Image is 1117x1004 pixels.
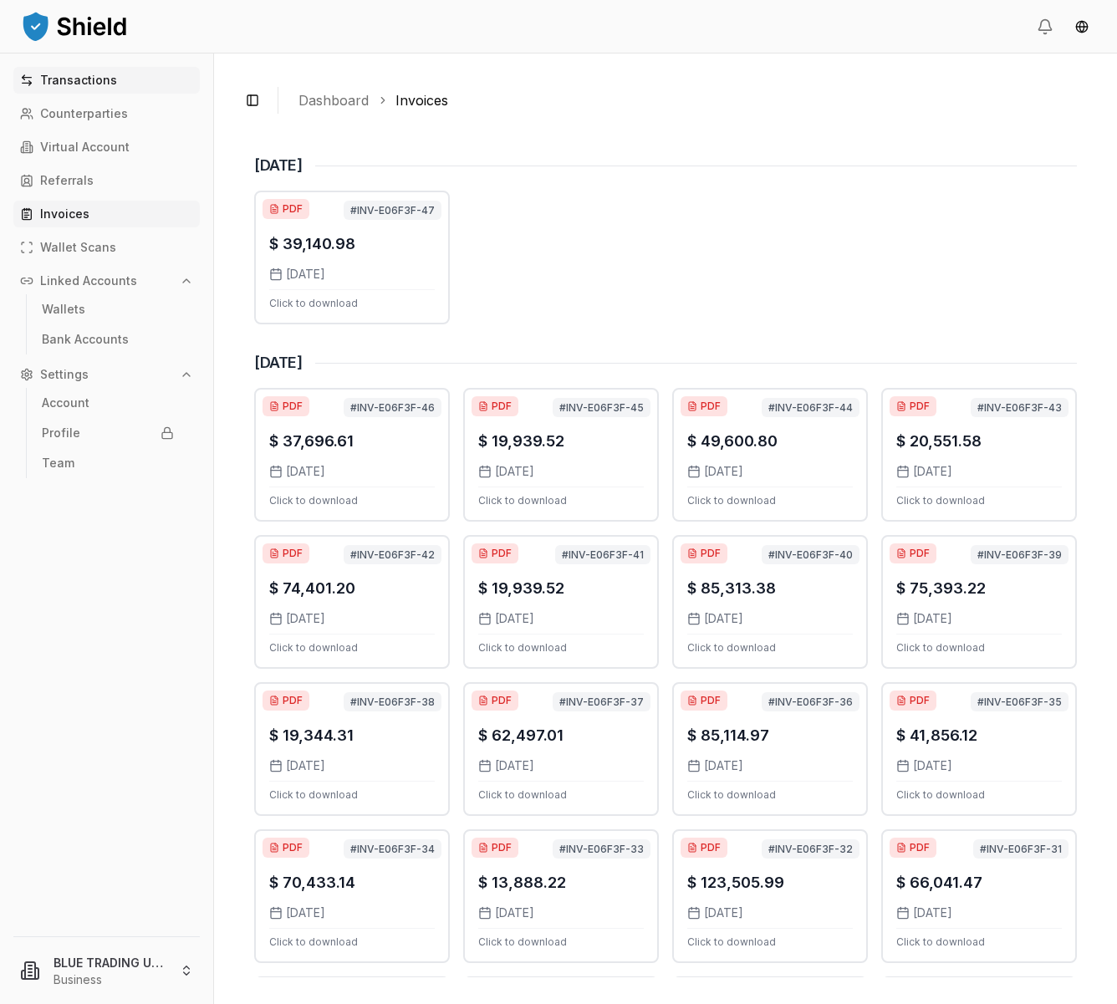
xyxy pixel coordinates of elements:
[495,463,534,480] span: [DATE]
[478,871,566,894] p: $ 13,888.22
[495,905,534,921] span: [DATE]
[269,577,355,600] p: $ 74,401.20
[269,788,358,802] span: Click to download
[254,351,302,375] h1: [DATE]
[478,935,567,949] span: Click to download
[910,547,930,560] span: PDF
[344,692,441,711] span: #INV-E06F3F-38
[704,905,743,921] span: [DATE]
[463,682,659,816] div: Download invoice $ 62,497.01 from 8/20/2025
[762,545,859,564] span: #INV-E06F3F-40
[971,398,1069,417] span: #INV-E06F3F-43
[896,430,982,453] p: $ 20,551.58
[672,829,868,963] div: Download invoice $ 123,505.99 from 8/13/2025
[40,242,116,253] p: Wallet Scans
[704,463,743,480] span: [DATE]
[896,935,985,949] span: Click to download
[687,494,776,507] span: Click to download
[492,400,512,413] span: PDF
[478,788,567,802] span: Click to download
[286,757,325,774] span: [DATE]
[35,420,181,446] a: Profile
[687,724,769,747] p: $ 85,114.97
[881,682,1077,816] div: Download invoice $ 41,856.12 from 8/15/2025
[40,208,89,220] p: Invoices
[896,641,985,655] span: Click to download
[896,724,977,747] p: $ 41,856.12
[254,154,302,177] h1: [DATE]
[553,839,650,859] span: #INV-E06F3F-33
[344,398,441,417] span: #INV-E06F3F-46
[704,757,743,774] span: [DATE]
[896,788,985,802] span: Click to download
[54,954,166,971] p: BLUE TRADING USA INC
[762,839,859,859] span: #INV-E06F3F-32
[701,400,721,413] span: PDF
[42,427,80,439] p: Profile
[13,67,200,94] a: Transactions
[269,232,355,256] p: $ 39,140.98
[463,535,659,669] div: Download invoice $ 19,939.52 from 8/27/2025
[254,535,450,669] div: Download invoice $ 74,401.20 from 8/27/2025
[495,610,534,627] span: [DATE]
[283,202,303,216] span: PDF
[687,788,776,802] span: Click to download
[40,108,128,120] p: Counterparties
[687,935,776,949] span: Click to download
[553,692,650,711] span: #INV-E06F3F-37
[42,303,85,315] p: Wallets
[7,944,207,997] button: BLUE TRADING USA INCBusiness
[54,971,166,988] p: Business
[672,388,868,522] div: Download invoice $ 49,600.80 from 8/28/2025
[283,694,303,707] span: PDF
[40,275,137,287] p: Linked Accounts
[478,724,564,747] p: $ 62,497.01
[478,494,567,507] span: Click to download
[896,871,982,894] p: $ 66,041.47
[910,400,930,413] span: PDF
[463,388,659,522] div: Download invoice $ 19,939.52 from 8/28/2025
[687,641,776,655] span: Click to download
[881,388,1077,522] div: Download invoice $ 20,551.58 from 8/28/2025
[973,839,1069,859] span: #INV-E06F3F-31
[254,191,450,324] div: Download invoice $ 39,140.98 from 9/4/2025
[492,841,512,854] span: PDF
[254,682,450,816] div: Download invoice $ 19,344.31 from 8/21/2025
[269,430,354,453] p: $ 37,696.61
[42,457,74,469] p: Team
[40,74,117,86] p: Transactions
[269,494,358,507] span: Click to download
[478,430,564,453] p: $ 19,939.52
[553,398,650,417] span: #INV-E06F3F-45
[701,694,721,707] span: PDF
[672,682,868,816] div: Download invoice $ 85,114.97 from 8/18/2025
[286,463,325,480] span: [DATE]
[971,545,1069,564] span: #INV-E06F3F-39
[13,234,200,261] a: Wallet Scans
[40,175,94,186] p: Referrals
[13,134,200,161] a: Virtual Account
[478,577,564,600] p: $ 19,939.52
[13,100,200,127] a: Counterparties
[492,547,512,560] span: PDF
[283,400,303,413] span: PDF
[40,141,130,153] p: Virtual Account
[286,266,325,283] span: [DATE]
[896,577,986,600] p: $ 75,393.22
[269,297,358,310] span: Click to download
[478,641,567,655] span: Click to download
[762,398,859,417] span: #INV-E06F3F-44
[269,724,354,747] p: $ 19,344.31
[35,296,181,323] a: Wallets
[283,547,303,560] span: PDF
[254,829,450,963] div: Download invoice $ 70,433.14 from 8/14/2025
[269,871,355,894] p: $ 70,433.14
[687,430,778,453] p: $ 49,600.80
[896,494,985,507] span: Click to download
[35,390,181,416] a: Account
[13,361,200,388] button: Settings
[492,694,512,707] span: PDF
[42,397,89,409] p: Account
[687,577,776,600] p: $ 85,313.38
[913,610,952,627] span: [DATE]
